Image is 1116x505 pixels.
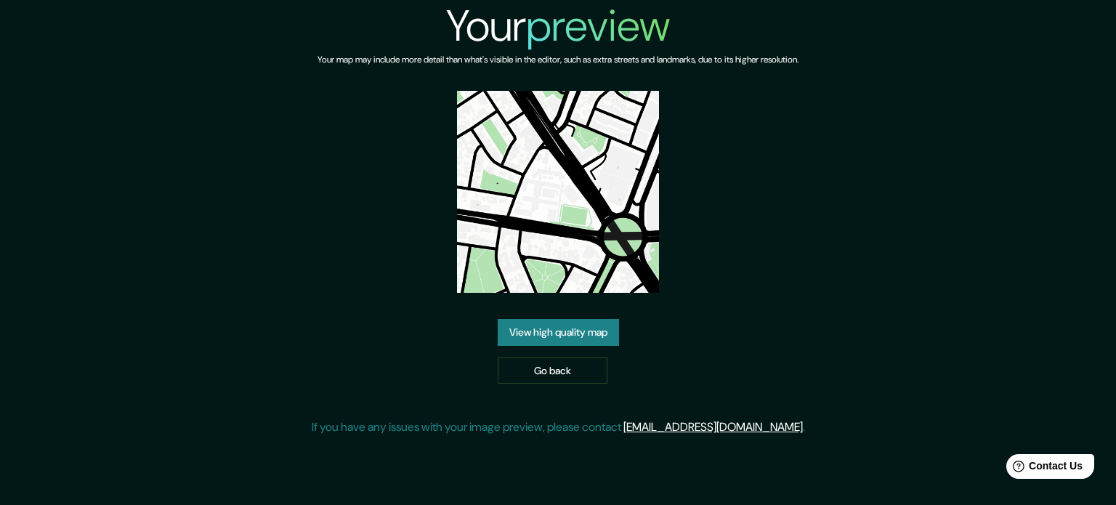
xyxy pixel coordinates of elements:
[312,419,805,436] p: If you have any issues with your image preview, please contact .
[498,319,619,346] a: View high quality map
[498,357,607,384] a: Go back
[318,52,798,68] h6: Your map may include more detail than what's visible in the editor, such as extra streets and lan...
[623,419,803,435] a: [EMAIL_ADDRESS][DOMAIN_NAME]
[987,448,1100,489] iframe: Help widget launcher
[457,91,659,293] img: created-map-preview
